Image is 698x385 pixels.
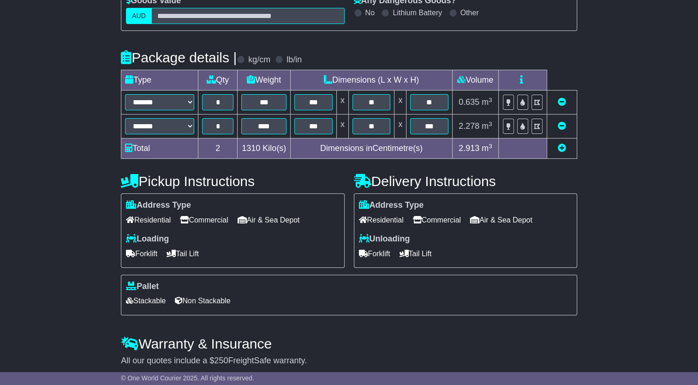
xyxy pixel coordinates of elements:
[336,114,348,138] td: x
[359,200,424,211] label: Address Type
[126,294,166,308] span: Stackable
[121,374,254,382] span: © One World Courier 2025. All rights reserved.
[286,55,302,65] label: lb/in
[482,121,492,131] span: m
[214,356,228,365] span: 250
[558,97,566,107] a: Remove this item
[121,174,344,189] h4: Pickup Instructions
[291,70,452,90] td: Dimensions (L x W x H)
[180,213,228,227] span: Commercial
[452,70,498,90] td: Volume
[558,144,566,153] a: Add new item
[354,174,577,189] h4: Delivery Instructions
[121,138,198,159] td: Total
[459,144,479,153] span: 2.913
[126,282,159,292] label: Pallet
[460,8,479,17] label: Other
[365,8,375,17] label: No
[242,144,260,153] span: 1310
[167,247,199,261] span: Tail Lift
[413,213,461,227] span: Commercial
[482,97,492,107] span: m
[336,90,348,114] td: x
[489,120,492,127] sup: 3
[394,114,406,138] td: x
[126,200,191,211] label: Address Type
[248,55,270,65] label: kg/cm
[489,96,492,103] sup: 3
[394,90,406,114] td: x
[489,143,492,150] sup: 3
[126,213,171,227] span: Residential
[482,144,492,153] span: m
[393,8,442,17] label: Lithium Battery
[121,336,577,351] h4: Warranty & Insurance
[126,234,169,244] label: Loading
[238,70,291,90] td: Weight
[126,247,157,261] span: Forklift
[175,294,230,308] span: Non Stackable
[198,138,238,159] td: 2
[470,213,532,227] span: Air & Sea Depot
[198,70,238,90] td: Qty
[459,97,479,107] span: 0.635
[359,247,390,261] span: Forklift
[121,70,198,90] td: Type
[359,234,410,244] label: Unloading
[400,247,432,261] span: Tail Lift
[121,356,577,366] div: All our quotes include a $ FreightSafe warranty.
[238,213,300,227] span: Air & Sea Depot
[291,138,452,159] td: Dimensions in Centimetre(s)
[558,121,566,131] a: Remove this item
[459,121,479,131] span: 2.278
[121,50,237,65] h4: Package details |
[126,8,152,24] label: AUD
[238,138,291,159] td: Kilo(s)
[359,213,404,227] span: Residential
